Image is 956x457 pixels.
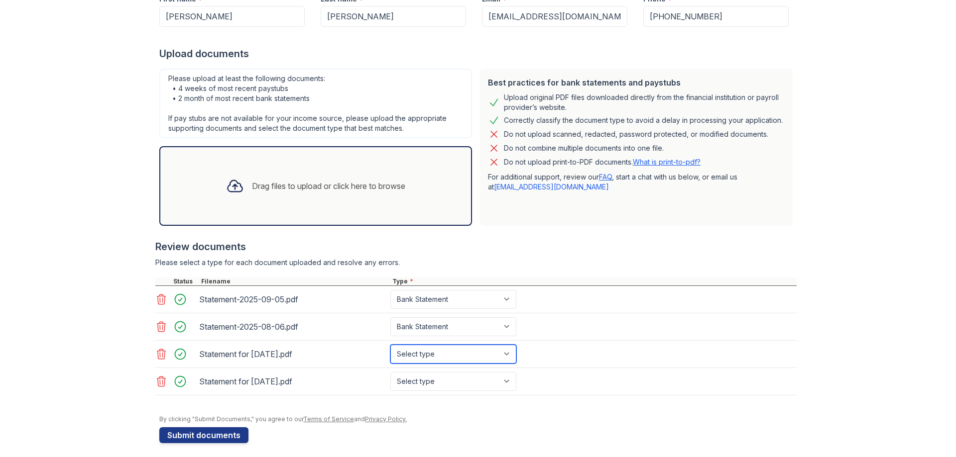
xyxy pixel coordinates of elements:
[171,277,199,285] div: Status
[488,172,785,192] p: For additional support, review our , start a chat with us below, or email us at
[159,69,472,138] div: Please upload at least the following documents: • 4 weeks of most recent paystubs • 2 month of mo...
[504,142,664,154] div: Do not combine multiple documents into one file.
[159,415,797,423] div: By clicking "Submit Documents," you agree to our and
[155,258,797,268] div: Please select a type for each document uploaded and resolve any errors.
[504,157,701,167] p: Do not upload print-to-PDF documents.
[494,183,609,191] a: [EMAIL_ADDRESS][DOMAIN_NAME]
[504,128,768,140] div: Do not upload scanned, redacted, password protected, or modified documents.
[159,47,797,61] div: Upload documents
[488,77,785,89] div: Best practices for bank statements and paystubs
[633,158,701,166] a: What is print-to-pdf?
[199,346,386,362] div: Statement for [DATE].pdf
[199,277,390,285] div: Filename
[199,373,386,389] div: Statement for [DATE].pdf
[155,240,797,254] div: Review documents
[504,114,783,126] div: Correctly classify the document type to avoid a delay in processing your application.
[303,415,354,423] a: Terms of Service
[199,291,386,307] div: Statement-2025-09-05.pdf
[390,277,797,285] div: Type
[365,415,407,423] a: Privacy Policy.
[599,173,612,181] a: FAQ
[504,92,785,112] div: Upload original PDF files downloaded directly from the financial institution or payroll provider’...
[199,319,386,335] div: Statement-2025-08-06.pdf
[252,180,405,192] div: Drag files to upload or click here to browse
[159,427,248,443] button: Submit documents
